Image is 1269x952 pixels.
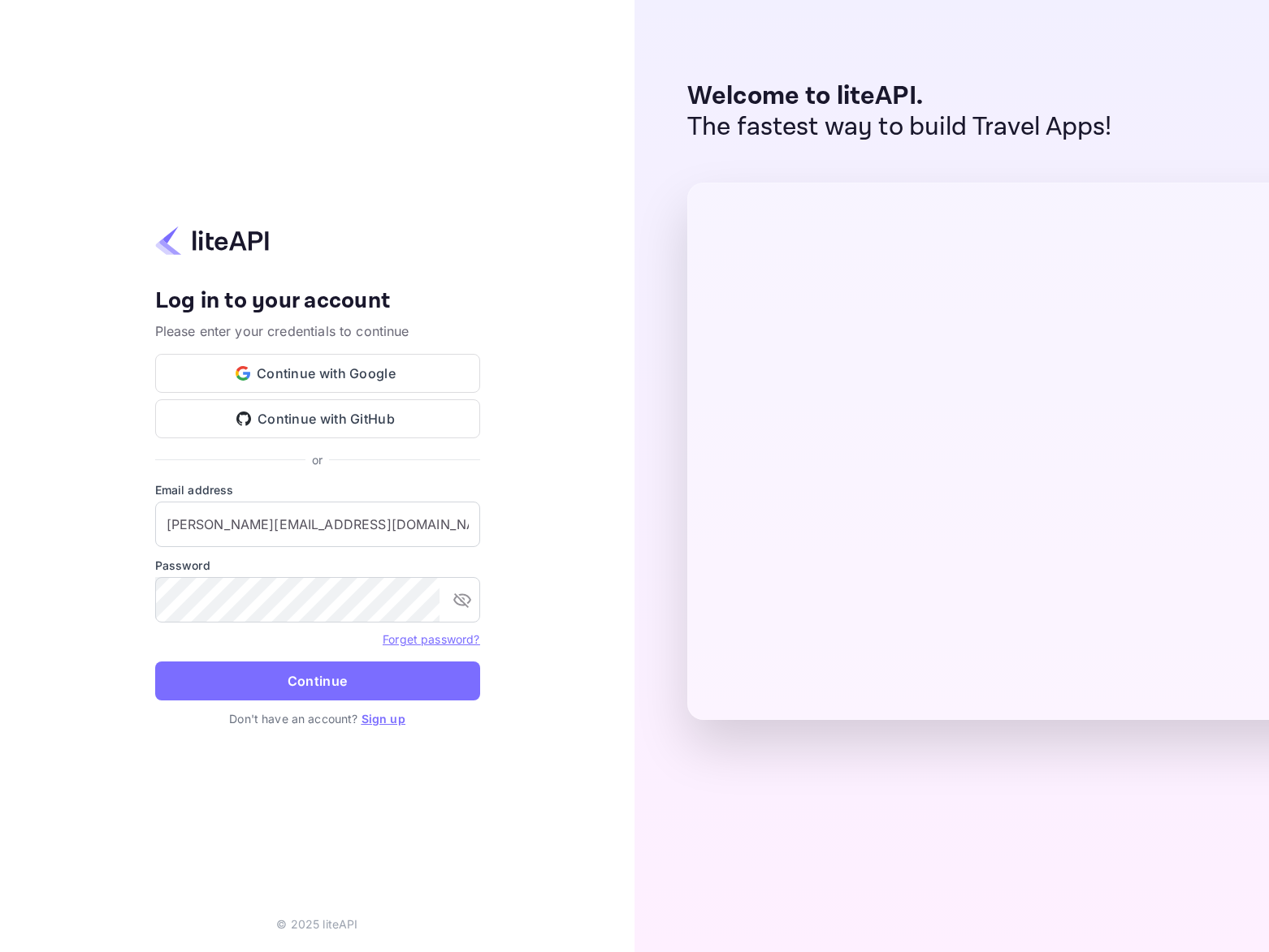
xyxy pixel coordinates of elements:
[362,712,405,726] a: Sign up
[155,661,480,700] button: Continue
[155,321,480,341] p: Please enter your credentials to continue
[155,481,480,498] label: Email address
[276,915,357,933] p: © 2025 liteAPI
[687,81,1112,112] p: Welcome to liteAPI.
[155,399,480,438] button: Continue with GitHub
[446,584,479,616] button: toggle password visibility
[383,632,479,646] a: Forget password?
[312,451,323,468] p: or
[155,354,480,393] button: Continue with Google
[383,631,479,647] a: Forget password?
[155,557,480,574] label: Password
[155,225,269,256] img: liteapi
[155,287,480,316] h4: Log in to your account
[687,112,1112,143] p: The fastest way to build Travel Apps!
[155,502,480,547] input: Enter your email address
[155,710,480,727] p: Don't have an account?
